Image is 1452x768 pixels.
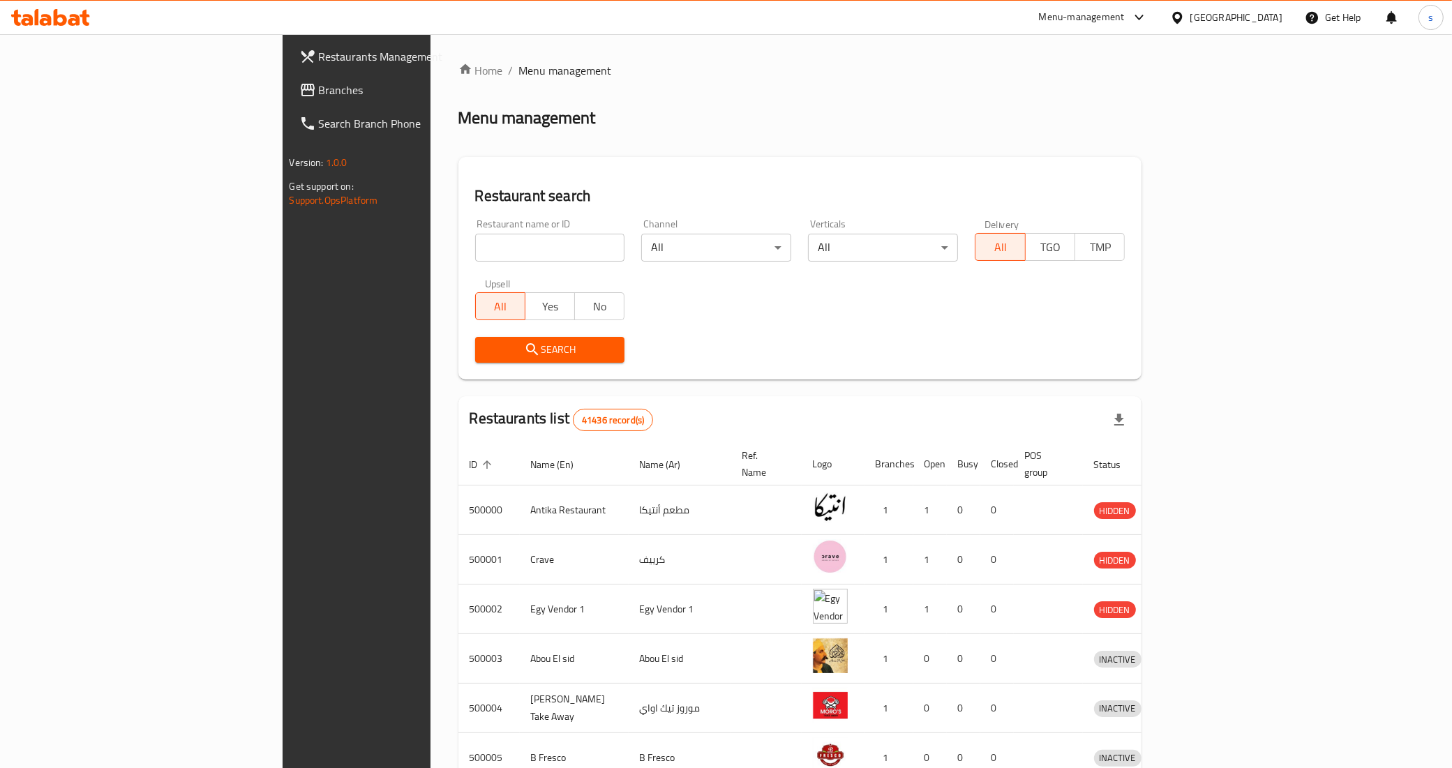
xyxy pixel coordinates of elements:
[531,296,569,317] span: Yes
[865,684,913,733] td: 1
[1094,602,1136,618] span: HIDDEN
[288,107,525,140] a: Search Branch Phone
[980,443,1014,485] th: Closed
[319,48,514,65] span: Restaurants Management
[981,237,1019,257] span: All
[486,341,614,359] span: Search
[525,292,575,320] button: Yes
[475,292,525,320] button: All
[1039,9,1125,26] div: Menu-management
[520,535,629,585] td: Crave
[629,485,731,535] td: مطعم أنتيكا
[813,688,848,723] img: Moro's Take Away
[1094,652,1142,668] span: INACTIVE
[574,292,624,320] button: No
[742,447,785,481] span: Ref. Name
[985,219,1019,229] label: Delivery
[629,585,731,634] td: Egy Vendor 1
[865,443,913,485] th: Branches
[947,585,980,634] td: 0
[470,408,654,431] h2: Restaurants list
[947,634,980,684] td: 0
[980,634,1014,684] td: 0
[1094,552,1136,569] div: HIDDEN
[290,177,354,195] span: Get support on:
[865,585,913,634] td: 1
[808,234,958,262] div: All
[947,535,980,585] td: 0
[913,585,947,634] td: 1
[1102,403,1136,437] div: Export file
[1025,233,1075,261] button: TGO
[288,73,525,107] a: Branches
[581,296,619,317] span: No
[1031,237,1070,257] span: TGO
[813,589,848,624] img: Egy Vendor 1
[641,234,791,262] div: All
[475,186,1125,206] h2: Restaurant search
[326,153,347,172] span: 1.0.0
[947,485,980,535] td: 0
[1075,233,1125,261] button: TMP
[1025,447,1066,481] span: POS group
[913,443,947,485] th: Open
[458,62,1142,79] nav: breadcrumb
[629,634,731,684] td: Abou El sid
[520,634,629,684] td: Abou El sid
[1094,700,1142,716] span: INACTIVE
[865,485,913,535] td: 1
[1094,601,1136,618] div: HIDDEN
[1094,750,1142,767] div: INACTIVE
[531,456,592,473] span: Name (En)
[802,443,865,485] th: Logo
[481,296,520,317] span: All
[574,414,652,427] span: 41436 record(s)
[319,115,514,132] span: Search Branch Phone
[1428,10,1433,25] span: s
[1081,237,1119,257] span: TMP
[458,107,596,129] h2: Menu management
[913,485,947,535] td: 1
[1094,750,1142,766] span: INACTIVE
[519,62,612,79] span: Menu management
[813,490,848,525] img: Antika Restaurant
[475,234,625,262] input: Search for restaurant name or ID..
[520,485,629,535] td: Antika Restaurant
[947,684,980,733] td: 0
[980,585,1014,634] td: 0
[1190,10,1282,25] div: [GEOGRAPHIC_DATA]
[813,539,848,574] img: Crave
[290,191,378,209] a: Support.OpsPlatform
[475,337,625,363] button: Search
[947,443,980,485] th: Busy
[1094,502,1136,519] div: HIDDEN
[913,634,947,684] td: 0
[1094,456,1139,473] span: Status
[520,585,629,634] td: Egy Vendor 1
[980,485,1014,535] td: 0
[288,40,525,73] a: Restaurants Management
[629,684,731,733] td: موروز تيك اواي
[1094,503,1136,519] span: HIDDEN
[485,278,511,288] label: Upsell
[913,684,947,733] td: 0
[470,456,496,473] span: ID
[865,535,913,585] td: 1
[1094,651,1142,668] div: INACTIVE
[520,684,629,733] td: [PERSON_NAME] Take Away
[629,535,731,585] td: كرييف
[980,684,1014,733] td: 0
[640,456,699,473] span: Name (Ar)
[1094,552,1136,569] span: HIDDEN
[290,153,324,172] span: Version:
[865,634,913,684] td: 1
[813,638,848,673] img: Abou El sid
[913,535,947,585] td: 1
[573,409,653,431] div: Total records count
[975,233,1025,261] button: All
[319,82,514,98] span: Branches
[980,535,1014,585] td: 0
